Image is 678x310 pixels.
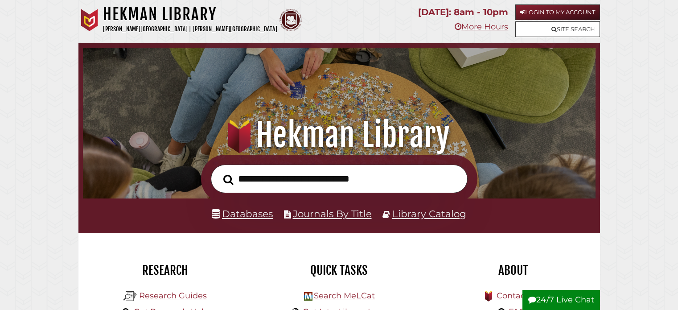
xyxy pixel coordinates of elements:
[293,208,372,219] a: Journals By Title
[392,208,466,219] a: Library Catalog
[93,116,585,155] h1: Hekman Library
[223,174,234,185] i: Search
[279,9,302,31] img: Calvin Theological Seminary
[212,208,273,219] a: Databases
[103,24,277,34] p: [PERSON_NAME][GEOGRAPHIC_DATA] | [PERSON_NAME][GEOGRAPHIC_DATA]
[418,4,508,20] p: [DATE]: 8am - 10pm
[123,289,137,303] img: Hekman Library Logo
[314,291,375,301] a: Search MeLCat
[139,291,207,301] a: Research Guides
[515,21,600,37] a: Site Search
[78,9,101,31] img: Calvin University
[85,263,246,278] h2: Research
[304,292,312,301] img: Hekman Library Logo
[103,4,277,24] h1: Hekman Library
[515,4,600,20] a: Login to My Account
[455,22,508,32] a: More Hours
[259,263,419,278] h2: Quick Tasks
[433,263,593,278] h2: About
[219,172,238,187] button: Search
[497,291,541,301] a: Contact Us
